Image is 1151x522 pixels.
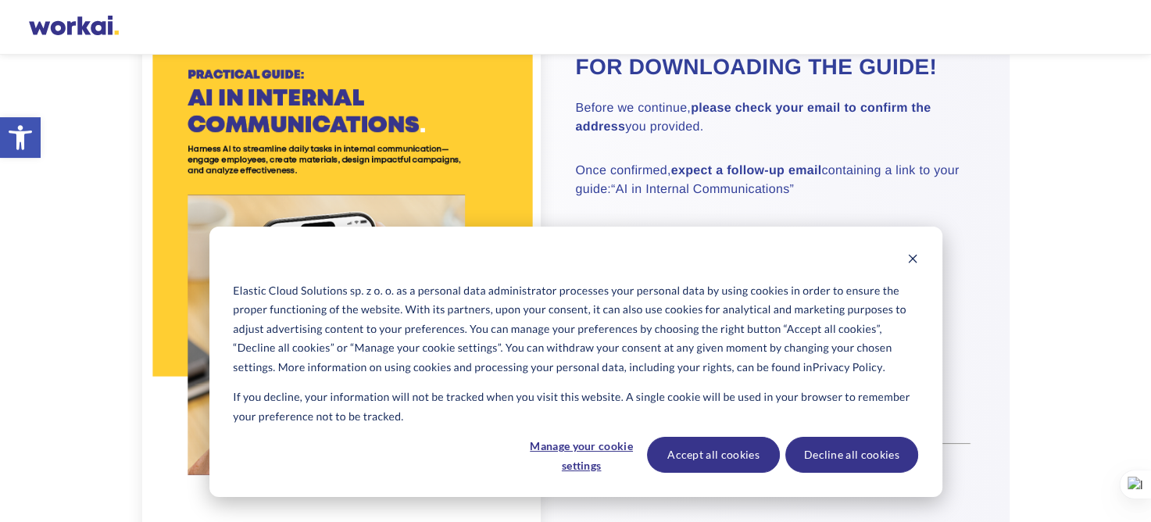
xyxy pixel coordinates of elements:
p: Before we continue, you provided. [576,99,970,137]
div: Cookie banner [209,227,942,497]
strong: expect a follow-up email [671,164,822,177]
button: Dismiss cookie banner [907,251,918,270]
strong: please check your email to confirm the address [576,102,931,134]
button: Accept all cookies [647,437,780,473]
em: “AI in Internal Communications” [611,183,794,196]
button: Decline all cookies [785,437,918,473]
p: Elastic Cloud Solutions sp. z o. o. as a personal data administrator processes your personal data... [233,281,917,377]
p: Have a great reading! [576,224,970,243]
button: Manage your cookie settings [521,437,642,473]
p: Once confirmed, containing a link to your guide: [576,162,970,199]
p: If you decline, your information will not be tracked when you visit this website. A single cookie... [233,388,917,426]
a: Privacy Policy [813,358,883,377]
